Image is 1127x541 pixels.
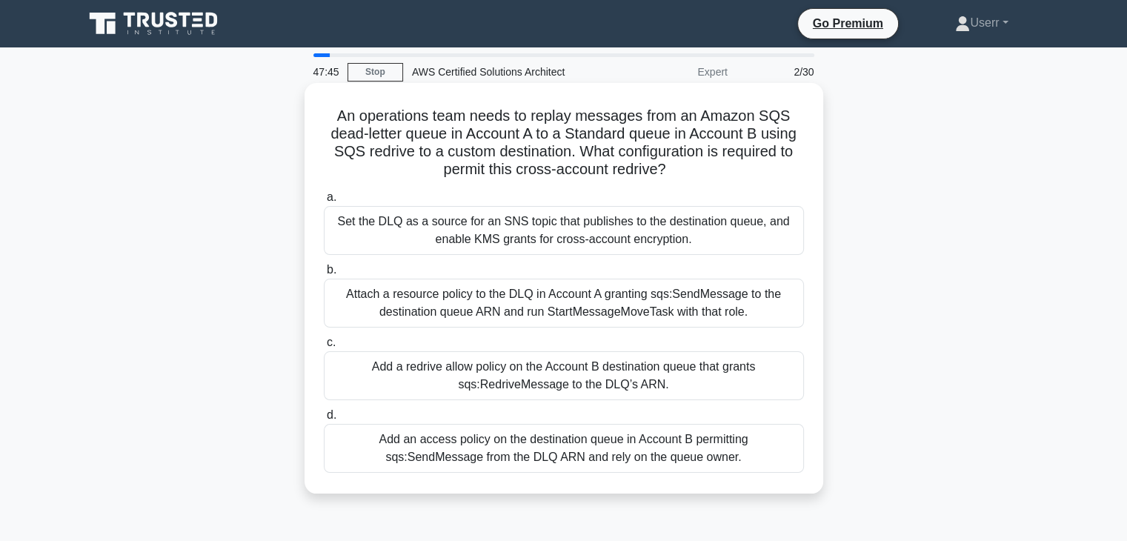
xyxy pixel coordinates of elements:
a: Go Premium [804,14,892,33]
div: Add a redrive allow policy on the Account B destination queue that grants sqs:RedriveMessage to t... [324,351,804,400]
div: Expert [607,57,737,87]
span: c. [327,336,336,348]
div: 2/30 [737,57,823,87]
span: b. [327,263,336,276]
div: 47:45 [305,57,348,87]
h5: An operations team needs to replay messages from an Amazon SQS dead-letter queue in Account A to ... [322,107,805,179]
span: d. [327,408,336,421]
span: a. [327,190,336,203]
div: Add an access policy on the destination queue in Account B permitting sqs:SendMessage from the DL... [324,424,804,473]
div: Set the DLQ as a source for an SNS topic that publishes to the destination queue, and enable KMS ... [324,206,804,255]
div: Attach a resource policy to the DLQ in Account A granting sqs:SendMessage to the destination queu... [324,279,804,328]
div: AWS Certified Solutions Architect [403,57,607,87]
a: Userr [920,8,1043,38]
a: Stop [348,63,403,82]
